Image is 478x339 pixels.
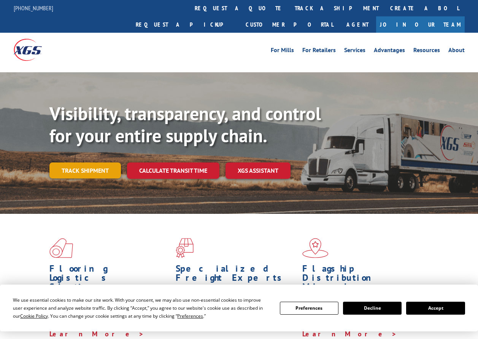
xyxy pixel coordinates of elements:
a: Learn More > [302,329,397,338]
a: For Retailers [302,47,336,56]
button: Preferences [280,302,338,315]
a: [PHONE_NUMBER] [14,4,53,12]
a: Join Our Team [376,16,465,33]
span: Preferences [177,313,203,319]
a: Learn More > [49,329,144,338]
h1: Flagship Distribution Model [302,264,423,295]
img: xgs-icon-flagship-distribution-model-red [302,238,329,258]
a: Request a pickup [130,16,240,33]
h1: Specialized Freight Experts [176,264,296,286]
a: Agent [339,16,376,33]
a: Calculate transit time [127,162,219,179]
h1: Flooring Logistics Solutions [49,264,170,295]
a: Customer Portal [240,16,339,33]
button: Decline [343,302,402,315]
a: Services [344,47,365,56]
a: For Mills [271,47,294,56]
a: Advantages [374,47,405,56]
img: xgs-icon-focused-on-flooring-red [176,238,194,258]
button: Accept [406,302,465,315]
a: About [448,47,465,56]
b: Visibility, transparency, and control for your entire supply chain. [49,102,321,147]
span: Cookie Policy [20,313,48,319]
div: We use essential cookies to make our site work. With your consent, we may also use non-essential ... [13,296,270,320]
img: xgs-icon-total-supply-chain-intelligence-red [49,238,73,258]
a: Track shipment [49,162,121,178]
a: XGS ASSISTANT [226,162,291,179]
a: Resources [413,47,440,56]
